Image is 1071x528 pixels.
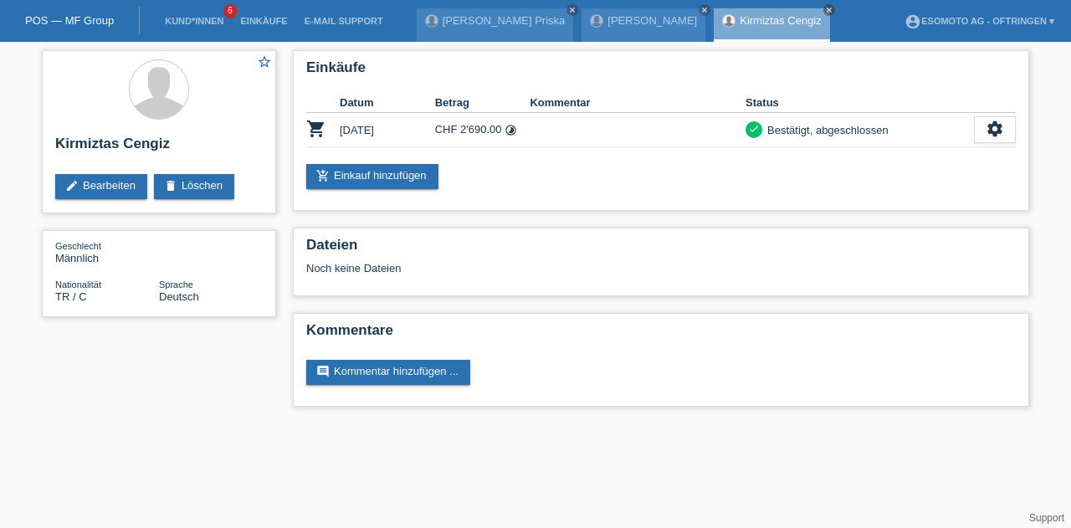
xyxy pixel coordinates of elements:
[904,13,921,30] i: account_circle
[156,16,232,26] a: Kund*innen
[65,179,79,192] i: edit
[306,262,817,274] div: Noch keine Dateien
[55,279,101,290] span: Nationalität
[896,16,1063,26] a: account_circleEsomoto AG - Oftringen ▾
[306,164,438,189] a: add_shopping_cartEinkauf hinzufügen
[55,174,147,199] a: editBearbeiten
[1029,512,1064,524] a: Support
[435,93,530,113] th: Betrag
[159,290,199,303] span: Deutsch
[154,174,234,199] a: deleteLöschen
[55,241,101,251] span: Geschlecht
[55,290,87,303] span: Türkei / C / 05.10.1980
[257,54,272,72] a: star_border
[316,169,330,182] i: add_shopping_cart
[232,16,295,26] a: Einkäufe
[566,4,578,16] a: close
[340,93,435,113] th: Datum
[700,6,709,14] i: close
[340,113,435,147] td: [DATE]
[740,14,822,27] a: Kirmiztas Cengiz
[55,239,159,264] div: Männlich
[748,123,760,135] i: check
[306,237,1016,262] h2: Dateien
[164,179,177,192] i: delete
[306,119,326,139] i: POSP00026540
[568,6,576,14] i: close
[825,6,833,14] i: close
[762,121,889,139] div: Bestätigt, abgeschlossen
[699,4,710,16] a: close
[296,16,392,26] a: E-Mail Support
[159,279,193,290] span: Sprache
[25,14,114,27] a: POS — MF Group
[257,54,272,69] i: star_border
[746,93,974,113] th: Status
[55,136,263,161] h2: Kirmiztas Cengiz
[306,322,1016,347] h2: Kommentare
[607,14,697,27] a: [PERSON_NAME]
[530,93,746,113] th: Kommentar
[986,120,1004,138] i: settings
[223,4,237,18] span: 6
[505,124,517,136] i: 24 Raten
[823,4,835,16] a: close
[316,365,330,378] i: comment
[306,360,470,385] a: commentKommentar hinzufügen ...
[306,59,1016,85] h2: Einkäufe
[443,14,566,27] a: [PERSON_NAME] Priska
[435,113,530,147] td: CHF 2'690.00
